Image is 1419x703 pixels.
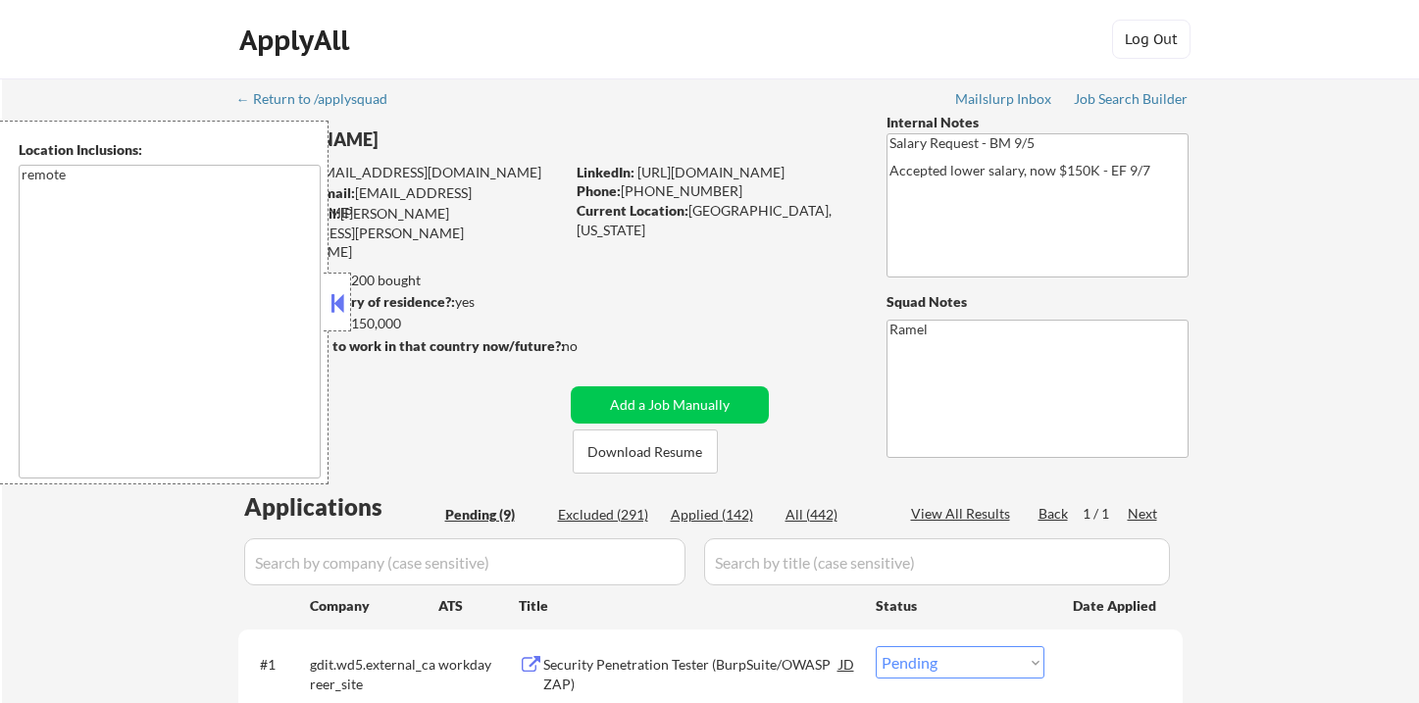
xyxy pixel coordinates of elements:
button: Download Resume [573,429,718,474]
div: Excluded (291) [558,505,656,525]
div: [PHONE_NUMBER] [577,181,854,201]
div: Location Inclusions: [19,140,321,160]
div: Applied (142) [671,505,769,525]
strong: Phone: [577,182,621,199]
div: no [562,336,618,356]
button: Log Out [1112,20,1191,59]
div: Security Penetration Tester (BurpSuite/OWASP ZAP) [543,655,839,693]
div: [EMAIL_ADDRESS][DOMAIN_NAME] [239,163,564,182]
div: [PERSON_NAME] [238,127,641,152]
div: Back [1039,504,1070,524]
div: Title [519,596,857,616]
div: ATS [438,596,519,616]
strong: LinkedIn: [577,164,634,180]
div: Next [1128,504,1159,524]
a: Mailslurp Inbox [955,91,1053,111]
div: [PERSON_NAME][EMAIL_ADDRESS][PERSON_NAME][DOMAIN_NAME] [238,204,564,262]
a: [URL][DOMAIN_NAME] [637,164,785,180]
a: ← Return to /applysquad [236,91,406,111]
div: View All Results [911,504,1016,524]
div: Internal Notes [887,113,1189,132]
strong: Will need Visa to work in that country now/future?: [238,337,565,354]
a: Job Search Builder [1074,91,1189,111]
div: [EMAIL_ADDRESS][DOMAIN_NAME] [239,183,564,222]
div: JD [837,646,857,681]
div: Applications [244,495,438,519]
div: Job Search Builder [1074,92,1189,106]
strong: Current Location: [577,202,688,219]
div: workday [438,655,519,675]
div: Pending (9) [445,505,543,525]
input: Search by title (case sensitive) [704,538,1170,585]
button: Add a Job Manually [571,386,769,424]
div: ApplyAll [239,24,355,57]
div: Mailslurp Inbox [955,92,1053,106]
div: 130 sent / 200 bought [237,271,564,290]
div: yes [237,292,558,312]
div: Date Applied [1073,596,1159,616]
div: All (442) [786,505,884,525]
div: $150,000 [237,314,564,333]
input: Search by company (case sensitive) [244,538,685,585]
div: Status [876,587,1044,623]
div: ← Return to /applysquad [236,92,406,106]
div: gdit.wd5.external_career_site [310,655,438,693]
div: 1 / 1 [1083,504,1128,524]
div: #1 [260,655,294,675]
div: [GEOGRAPHIC_DATA], [US_STATE] [577,201,854,239]
div: Squad Notes [887,292,1189,312]
div: Company [310,596,438,616]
